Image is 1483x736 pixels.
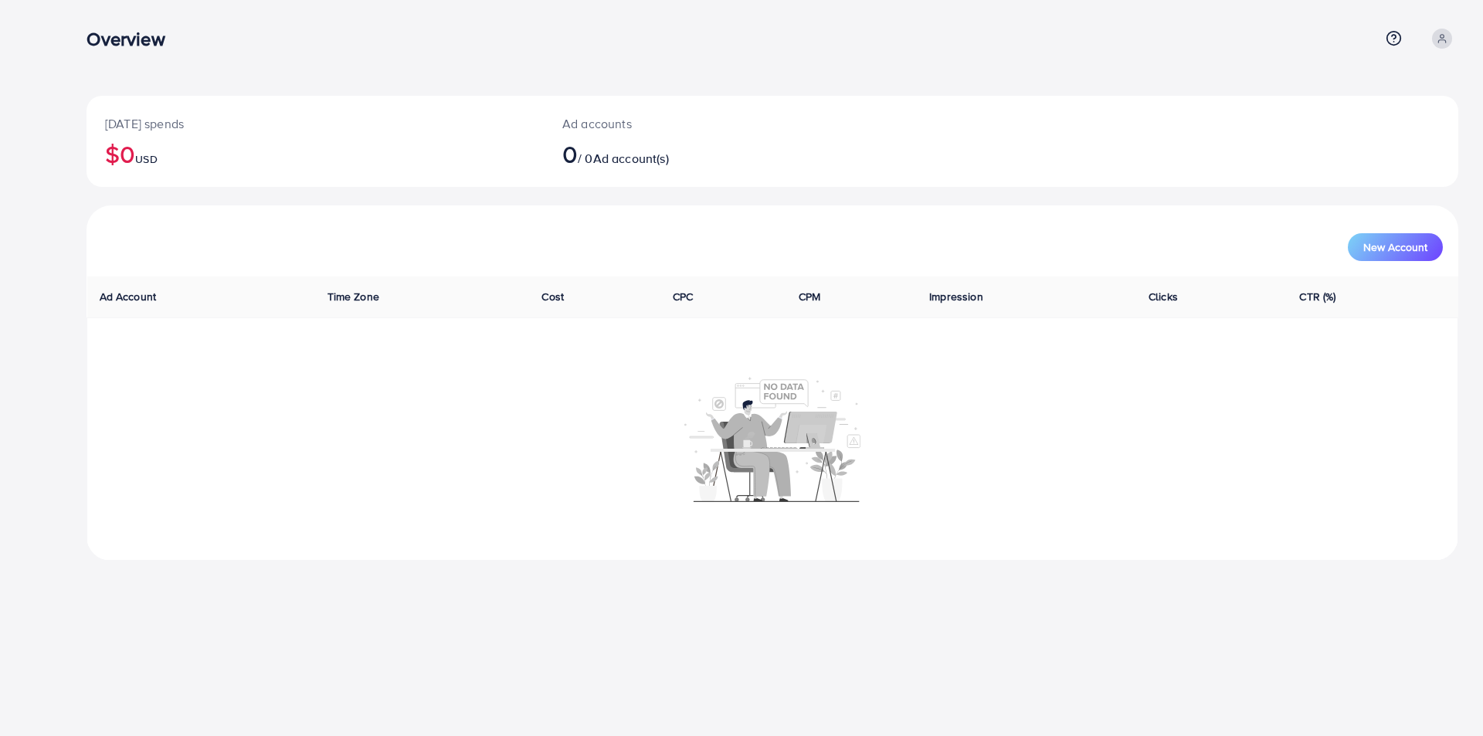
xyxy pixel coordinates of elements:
span: Ad account(s) [593,150,669,167]
h3: Overview [87,28,177,50]
button: New Account [1348,233,1443,261]
img: No account [684,375,860,502]
span: Time Zone [327,289,379,304]
span: Cost [541,289,564,304]
span: CPM [799,289,820,304]
span: Ad Account [100,289,157,304]
span: CPC [673,289,693,304]
p: Ad accounts [562,114,868,133]
span: New Account [1363,242,1427,253]
h2: $0 [105,139,525,168]
span: CTR (%) [1299,289,1335,304]
p: [DATE] spends [105,114,525,133]
span: USD [135,151,157,167]
h2: / 0 [562,139,868,168]
span: Clicks [1149,289,1178,304]
span: Impression [929,289,983,304]
span: 0 [562,136,578,171]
